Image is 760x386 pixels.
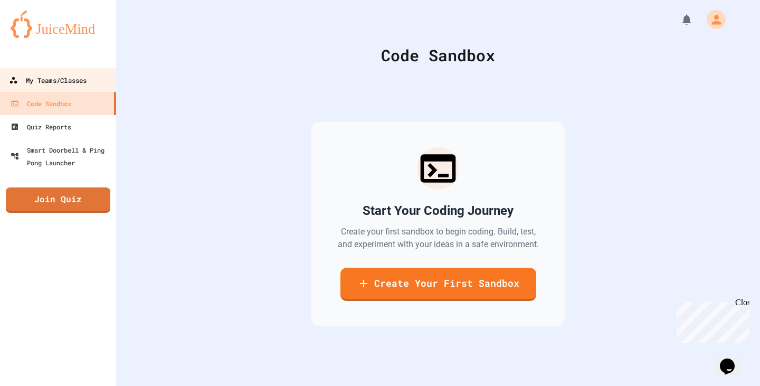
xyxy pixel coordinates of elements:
div: Chat with us now!Close [4,4,73,67]
img: logo-orange.svg [11,11,106,38]
p: Create your first sandbox to begin coding. Build, test, and experiment with your ideas in a safe ... [337,225,539,251]
div: My Notifications [661,11,696,29]
div: My Account [696,7,728,32]
iframe: chat widget [672,298,749,343]
iframe: chat widget [716,344,749,375]
h2: Start Your Coding Journey [363,202,514,219]
a: Create Your First Sandbox [340,268,536,301]
div: Code Sandbox [11,97,71,110]
div: Code Sandbox [142,43,734,67]
div: Quiz Reports [11,120,71,133]
div: My Teams/Classes [9,74,87,87]
div: Smart Doorbell & Ping Pong Launcher [11,144,112,169]
a: Join Quiz [6,187,110,213]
